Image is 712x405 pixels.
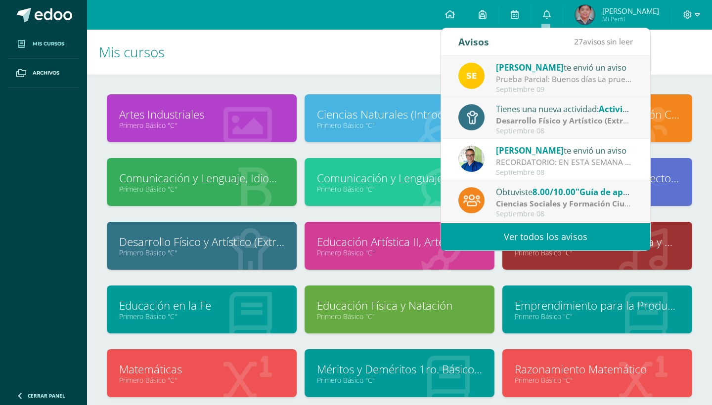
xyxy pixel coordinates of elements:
span: [PERSON_NAME] [496,145,564,156]
a: Emprendimiento para la Productividad [515,298,680,313]
a: Primero Básico "C" [317,121,482,130]
div: Prueba Parcial: Buenos días La prueba Parcial se realizará la próxima semana en los siguientes dí... [496,74,633,85]
a: Mis cursos [8,30,79,59]
span: Archivos [33,69,59,77]
span: [PERSON_NAME] [602,6,659,16]
div: Septiembre 08 [496,127,633,135]
img: 7ef70400b89d26a68e63c9f85a0885c3.png [575,5,595,25]
a: Razonamiento Matemático [515,362,680,377]
a: Desarrollo Físico y Artístico (Extracurricular) [119,234,284,249]
a: Primero Básico "C" [317,375,482,385]
a: Matemáticas [119,362,284,377]
a: Primero Básico "C" [119,248,284,257]
a: Comunicación y Lenguaje, Idioma Extranjero Inglés [317,170,482,186]
img: 692ded2a22070436d299c26f70cfa591.png [458,146,485,172]
div: Septiembre 08 [496,168,633,177]
div: Tienes una nueva actividad: [496,102,633,115]
a: Primero Básico "C" [317,184,482,194]
a: Primero Básico "C" [119,375,284,385]
a: Ver todos los avisos [441,223,650,250]
a: Primero Básico "C" [317,248,482,257]
span: avisos sin leer [574,36,633,47]
a: Primero Básico "C" [119,184,284,194]
span: Mi Perfil [602,15,659,23]
a: Comunicación y Lenguaje, Idioma Español [119,170,284,186]
div: Septiembre 09 [496,85,633,94]
a: Méritos y Deméritos 1ro. Básico "C" [317,362,482,377]
a: Educación en la Fe [119,298,284,313]
span: "Guía de aprendizaje 2." [576,186,675,198]
a: Ciencias Naturales (Introducción a la Biología) [317,107,482,122]
a: Primero Básico "C" [515,248,680,257]
img: 03c2987289e60ca238394da5f82a525a.png [458,63,485,89]
a: Educación Artística II, Artes Plásticas [317,234,482,249]
a: Primero Básico "C" [119,312,284,321]
span: 27 [574,36,583,47]
div: Septiembre 08 [496,210,633,218]
a: Primero Básico "C" [515,375,680,385]
a: Primero Básico "C" [119,121,284,130]
span: [PERSON_NAME] [496,62,564,73]
a: Artes Industriales [119,107,284,122]
div: | Zona [496,198,633,209]
strong: Desarrollo Físico y Artístico (Extracurricular) [496,115,667,126]
div: | Zona [496,115,633,126]
div: RECORDATORIO: EN ESTA SEMANA SE DEBE DE ENTREGAR LA MAQUETA. DE PREFERENCIA ENTREGARLO EL DÍA DE ... [496,157,633,168]
a: Educación Física y Natación [317,298,482,313]
span: Mis cursos [33,40,64,48]
span: 8.00/10.00 [533,186,576,198]
div: Obtuviste en [496,185,633,198]
div: te envió un aviso [496,61,633,74]
a: Primero Básico "C" [317,312,482,321]
span: Cerrar panel [28,392,65,399]
div: Avisos [458,28,489,55]
a: Archivos [8,59,79,88]
span: Mis cursos [99,42,165,61]
a: Primero Básico "C" [515,312,680,321]
div: te envió un aviso [496,144,633,157]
